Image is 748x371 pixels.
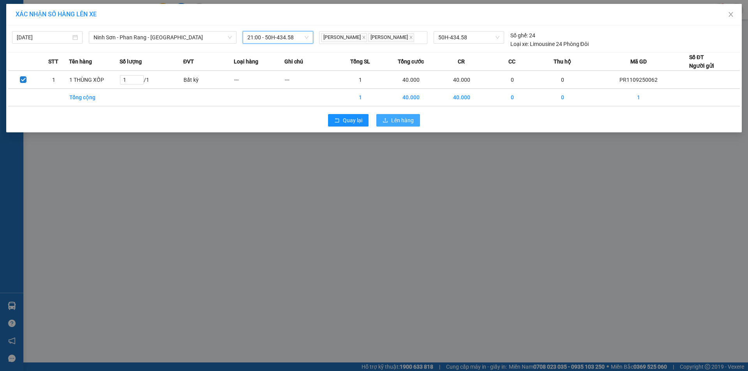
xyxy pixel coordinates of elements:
[16,11,97,18] span: XÁC NHẬN SỐ HÀNG LÊN XE
[362,35,366,39] span: close
[510,31,535,40] div: 24
[588,71,689,89] td: PR1109250062
[93,32,232,43] span: Ninh Sơn - Phan Rang - Miền Tây
[398,57,424,66] span: Tổng cước
[328,114,369,127] button: rollbackQuay lại
[510,40,529,48] span: Loại xe:
[335,89,386,106] td: 1
[391,116,414,125] span: Lên hàng
[69,89,120,106] td: Tổng cộng
[728,11,734,18] span: close
[228,35,232,40] span: down
[386,89,436,106] td: 40.000
[120,57,142,66] span: Số lượng
[120,71,183,89] td: / 1
[284,71,335,89] td: ---
[554,57,571,66] span: Thu hộ
[48,57,58,66] span: STT
[510,31,528,40] span: Số ghế:
[183,71,234,89] td: Bất kỳ
[368,33,414,42] span: [PERSON_NAME]
[383,118,388,124] span: upload
[321,33,367,42] span: [PERSON_NAME]
[436,89,487,106] td: 40.000
[234,57,258,66] span: Loại hàng
[183,57,194,66] span: ĐVT
[343,116,362,125] span: Quay lại
[630,57,647,66] span: Mã GD
[588,89,689,106] td: 1
[334,118,340,124] span: rollback
[510,40,589,48] div: Limousine 24 Phòng Đôi
[69,71,120,89] td: 1 THÙNG XỐP
[284,57,303,66] span: Ghi chú
[508,57,515,66] span: CC
[720,4,742,26] button: Close
[234,71,284,89] td: ---
[537,71,588,89] td: 0
[436,71,487,89] td: 40.000
[537,89,588,106] td: 0
[39,71,69,89] td: 1
[17,33,71,42] input: 11/09/2025
[335,71,386,89] td: 1
[487,89,538,106] td: 0
[438,32,499,43] span: 50H-434.58
[487,71,538,89] td: 0
[69,57,92,66] span: Tên hàng
[458,57,465,66] span: CR
[247,32,309,43] span: 21:00 - 50H-434.58
[376,114,420,127] button: uploadLên hàng
[689,53,714,70] div: Số ĐT Người gửi
[386,71,436,89] td: 40.000
[409,35,413,39] span: close
[350,57,370,66] span: Tổng SL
